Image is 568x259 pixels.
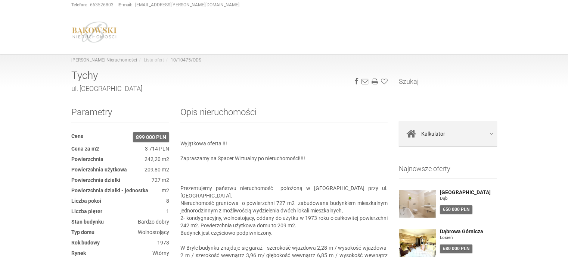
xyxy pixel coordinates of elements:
[71,85,388,92] h2: ul. [GEOGRAPHIC_DATA]
[71,176,120,184] dt: Powierzchnia działki
[399,165,497,179] h3: Najnowsze oferty
[118,2,132,7] strong: E-mail:
[440,205,472,214] div: 650 000 PLN
[71,208,169,215] dd: 1
[71,228,169,236] dd: Wolnostojący
[90,2,114,7] a: 663526803
[440,195,497,202] figure: Dąb
[71,239,169,246] dd: 1973
[71,57,137,63] a: [PERSON_NAME] Nieruchomości
[71,145,169,152] dd: 3 714 PLN
[440,244,472,253] div: 680 000 PLN
[71,155,103,163] dt: Powierzchnia
[180,107,388,123] h2: Opis nieruchomości
[71,187,148,194] dt: Powierzchnia działki - jednostka
[71,176,169,184] dd: 727 m2
[71,197,101,205] dt: Liczba pokoi
[71,70,388,82] h1: Tychy
[71,166,127,173] dt: Powierzchnia użytkowa
[440,190,497,195] a: [GEOGRAPHIC_DATA]
[71,132,84,140] dt: Cena
[399,78,497,91] h3: Szukaj
[71,145,99,152] dt: Cena za m2
[171,57,201,63] a: 10/10475/ODS
[71,218,169,225] dd: Bardzo dobry
[71,228,94,236] dt: Typ domu
[71,218,104,225] dt: Stan budynku
[71,197,169,205] dd: 8
[71,155,169,163] dd: 242,20 m2
[71,2,87,7] strong: Telefon:
[71,208,102,215] dt: Liczba pięter
[71,107,169,123] h2: Parametry
[71,21,118,43] img: logo
[440,229,497,234] a: Dąbrowa Górnicza
[71,239,100,246] dt: Rok budowy
[137,57,164,63] li: Lista ofert
[135,2,239,7] a: [EMAIL_ADDRESS][PERSON_NAME][DOMAIN_NAME]
[71,249,169,257] dd: Wtórny
[71,249,86,257] dt: Rynek
[440,234,497,241] figure: Łosień
[133,132,169,142] span: 899 000 PLN
[421,129,445,139] span: Kalkulator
